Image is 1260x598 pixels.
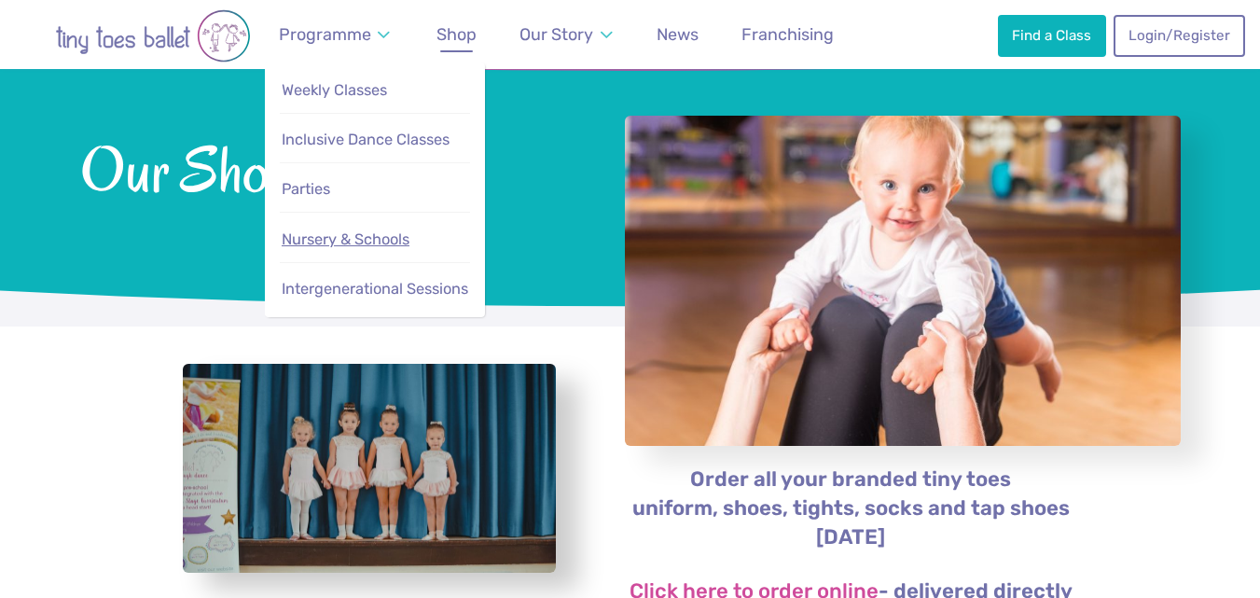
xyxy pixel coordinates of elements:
a: Intergenerational Sessions [280,271,469,309]
span: Programme [279,24,371,44]
a: Shop [428,14,485,56]
a: Our Story [511,14,621,56]
span: Shop [436,24,477,44]
img: tiny toes ballet [22,9,284,63]
a: Inclusive Dance Classes [280,121,469,160]
a: Programme [270,14,399,56]
a: Parties [280,171,469,209]
span: Our Story [519,24,593,44]
span: News [657,24,699,44]
p: Order all your branded tiny toes uniform, shoes, tights, socks and tap shoes [DATE] [624,466,1078,552]
a: News [648,14,707,56]
span: Parties [282,180,330,198]
span: Nursery & Schools [282,230,409,248]
a: Franchising [733,14,842,56]
span: Inclusive Dance Classes [282,131,450,148]
a: View full-size image [183,364,556,574]
a: Find a Class [998,15,1106,56]
a: Weekly Classes [280,72,469,110]
span: Our Shop [80,130,575,205]
span: Franchising [741,24,834,44]
span: Intergenerational Sessions [282,280,468,298]
a: Nursery & Schools [280,221,469,259]
a: Login/Register [1114,15,1244,56]
span: Weekly Classes [282,81,387,99]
